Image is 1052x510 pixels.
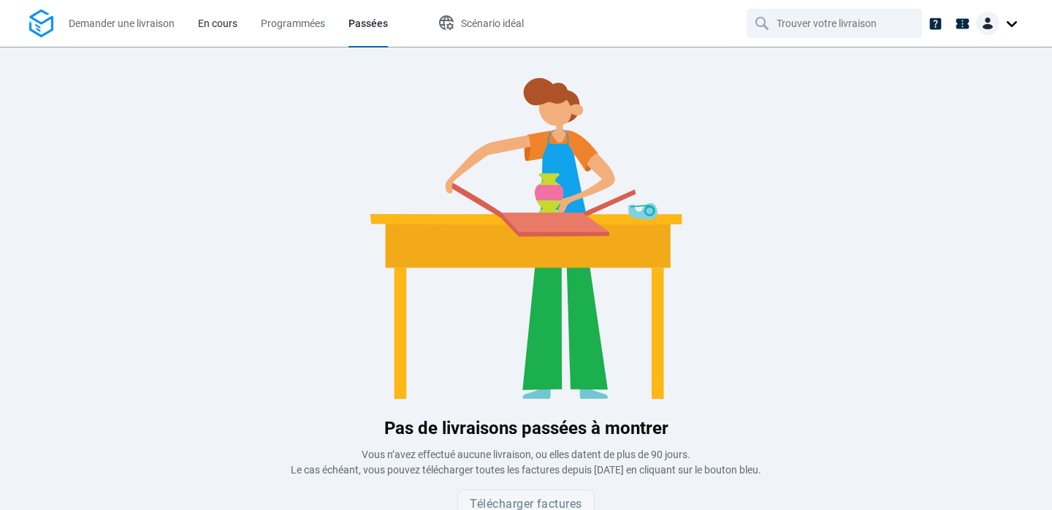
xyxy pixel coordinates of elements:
[29,9,53,38] img: Logo
[348,18,388,29] span: Passées
[976,12,999,35] img: Client
[261,18,325,29] span: Programmées
[461,18,524,29] span: Scénario idéal
[307,70,745,399] img: Blank slate
[69,18,175,29] span: Demander une livraison
[198,18,237,29] span: En cours
[23,415,1029,441] h1: Pas de livraisons passées à montrer
[23,447,1029,478] p: Vous n’avez effectué aucune livraison, ou elles datent de plus de 90 jours. Le cas échéant, vous ...
[777,9,895,37] input: Trouver votre livraison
